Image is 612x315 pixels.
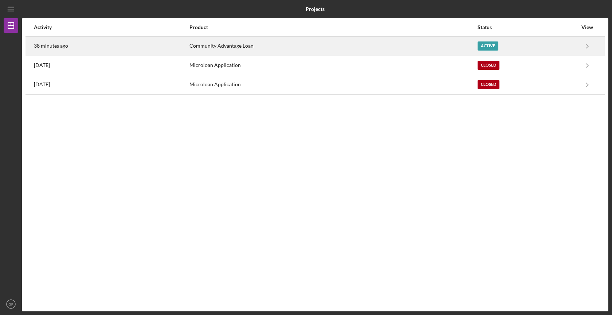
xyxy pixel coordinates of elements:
div: Closed [478,80,499,89]
div: Active [478,41,498,51]
div: Closed [478,61,499,70]
div: Product [189,24,477,30]
div: Community Advantage Loan [189,37,477,55]
time: 2024-03-18 15:03 [34,81,50,87]
div: Activity [34,24,189,30]
text: GF [8,302,13,306]
time: 2025-07-02 12:53 [34,62,50,68]
button: GF [4,297,18,311]
div: Microloan Application [189,76,477,94]
div: View [578,24,596,30]
time: 2025-08-13 19:11 [34,43,68,49]
b: Projects [306,6,325,12]
div: Status [478,24,577,30]
div: Microloan Application [189,56,477,75]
